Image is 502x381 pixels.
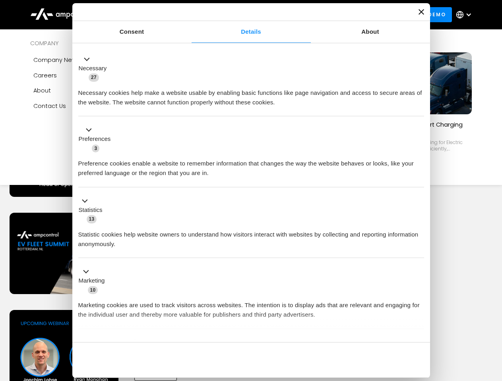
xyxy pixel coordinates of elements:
a: Company news [30,52,129,67]
span: 2 [131,339,139,347]
div: Statistic cookies help website owners to understand how visitors interact with websites by collec... [78,224,424,249]
button: Necessary (27) [78,54,112,82]
span: 3 [92,144,99,152]
div: About [33,86,51,95]
button: Okay [310,348,424,371]
button: Statistics (13) [78,196,107,224]
span: 10 [88,286,98,294]
div: Contact Us [33,102,66,110]
label: Marketing [79,276,105,285]
a: About [311,21,430,43]
div: Company news [33,56,80,64]
label: Statistics [79,206,103,215]
button: Marketing (10) [78,267,110,295]
div: Marketing cookies are used to track visitors across websites. The intention is to display ads tha... [78,294,424,319]
a: About [30,83,129,98]
div: Preference cookies enable a website to remember information that changes the way the website beha... [78,153,424,178]
button: Preferences (3) [78,125,116,153]
label: Necessary [79,64,107,73]
div: Necessary cookies help make a website usable by enabling basic functions like page navigation and... [78,82,424,107]
a: Details [192,21,311,43]
label: Preferences [79,135,111,144]
span: 13 [87,215,97,223]
button: Close banner [419,9,424,15]
a: Contact Us [30,98,129,114]
span: 27 [89,73,99,81]
a: Careers [30,68,129,83]
a: Consent [72,21,192,43]
button: Unclassified (2) [78,338,143,348]
div: Careers [33,71,57,80]
div: COMPANY [30,39,129,48]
